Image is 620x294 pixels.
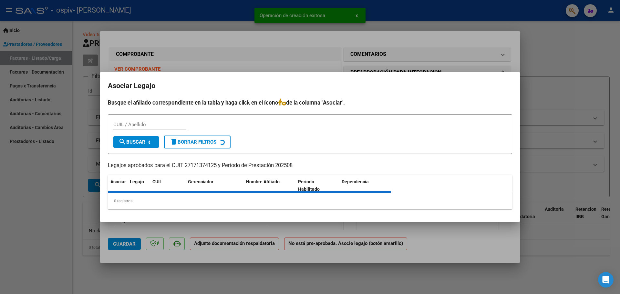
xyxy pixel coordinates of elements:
[342,179,369,184] span: Dependencia
[598,272,614,288] div: Open Intercom Messenger
[110,179,126,184] span: Asociar
[108,175,127,196] datatable-header-cell: Asociar
[108,80,512,92] h2: Asociar Legajo
[127,175,150,196] datatable-header-cell: Legajo
[152,179,162,184] span: CUIL
[119,139,145,145] span: Buscar
[170,139,216,145] span: Borrar Filtros
[339,175,391,196] datatable-header-cell: Dependencia
[150,175,185,196] datatable-header-cell: CUIL
[164,136,231,148] button: Borrar Filtros
[108,193,512,209] div: 0 registros
[185,175,243,196] datatable-header-cell: Gerenciador
[108,162,512,170] p: Legajos aprobados para el CUIT 27171374125 y Período de Prestación 202508
[119,138,126,146] mat-icon: search
[243,175,295,196] datatable-header-cell: Nombre Afiliado
[298,179,320,192] span: Periodo Habilitado
[130,179,144,184] span: Legajo
[113,136,159,148] button: Buscar
[170,138,178,146] mat-icon: delete
[295,175,339,196] datatable-header-cell: Periodo Habilitado
[188,179,213,184] span: Gerenciador
[246,179,280,184] span: Nombre Afiliado
[108,98,512,107] h4: Busque el afiliado correspondiente en la tabla y haga click en el ícono de la columna "Asociar".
